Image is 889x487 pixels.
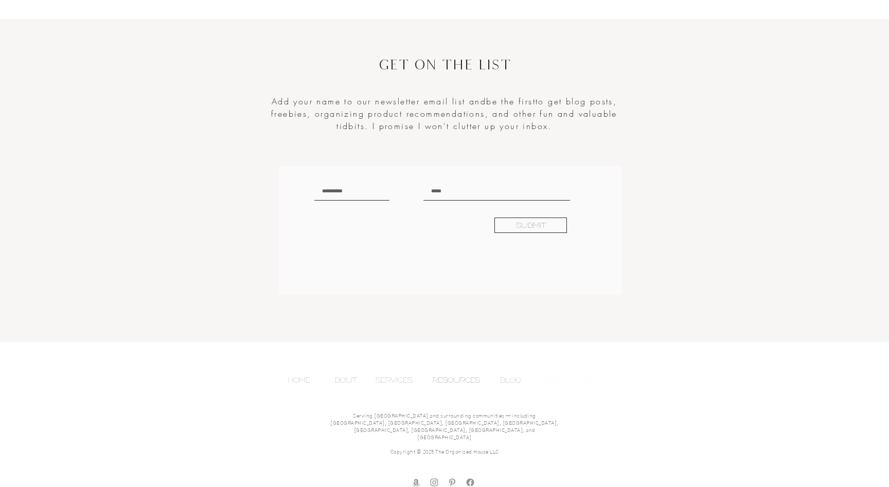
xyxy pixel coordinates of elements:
span: Copyright © 2025 The Organized House LLC [390,449,499,455]
span: Add your name to our newsletter email list and to get blog posts, freebies, organizing product re... [271,96,617,132]
a: BLOG [495,372,535,388]
nav: Site [282,372,604,388]
p: RESOURCES [428,372,485,388]
p: HOME [282,372,315,388]
p: CONTACT US [535,372,595,388]
span: SUBMIT [516,220,546,231]
button: SUBMIT [494,218,567,233]
h2: Get On The List [192,55,697,75]
a: ABOUT [324,372,370,388]
a: HOME [282,372,324,388]
p: ABOUT [324,372,362,388]
a: SERVICES [370,372,428,388]
p: SERVICES [370,372,418,388]
a: RESOURCES [428,372,495,388]
span: Serving [GEOGRAPHIC_DATA] and surrounding communities — including [GEOGRAPHIC_DATA], [GEOGRAPHIC_... [330,413,559,440]
p: BLOG [495,372,526,388]
span: be the first [486,96,536,107]
a: CONTACT US [535,372,604,388]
